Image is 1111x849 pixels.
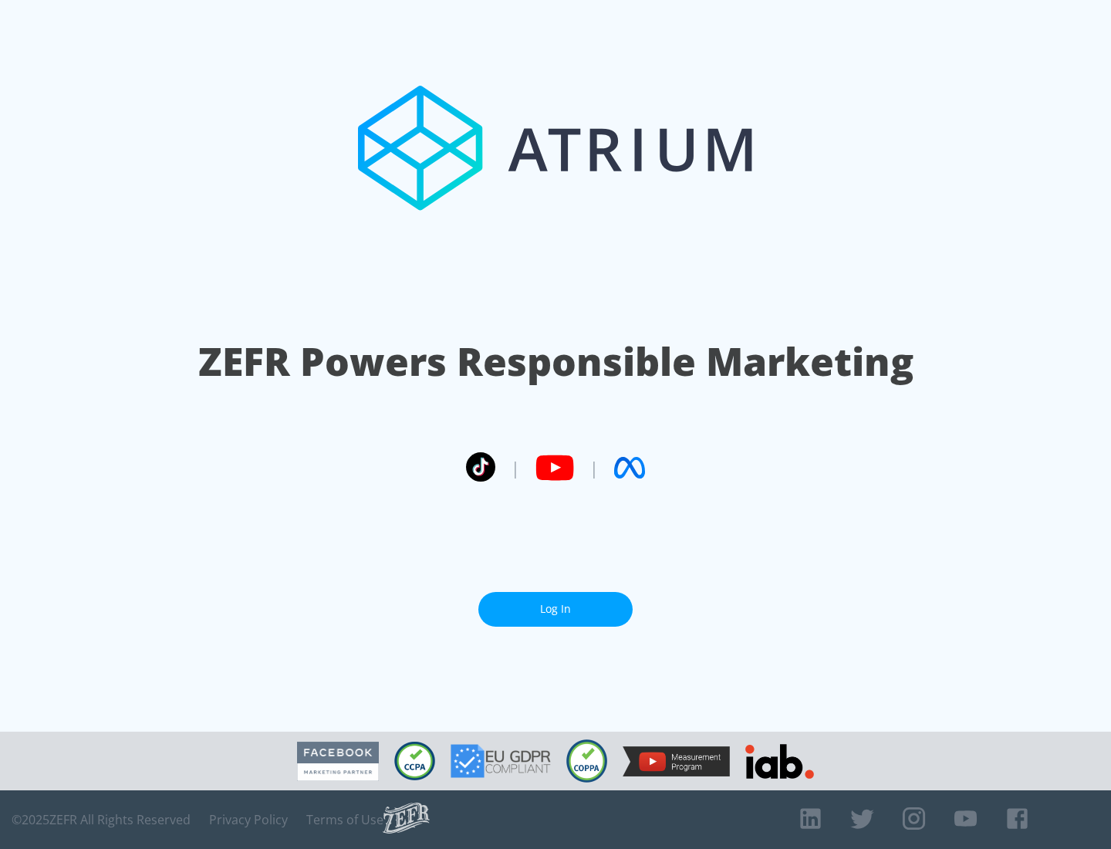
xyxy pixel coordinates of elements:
span: | [589,456,599,479]
img: IAB [745,744,814,779]
a: Log In [478,592,633,627]
a: Privacy Policy [209,812,288,827]
img: Facebook Marketing Partner [297,742,379,781]
img: YouTube Measurement Program [623,746,730,776]
h1: ZEFR Powers Responsible Marketing [198,335,913,388]
span: | [511,456,520,479]
img: GDPR Compliant [451,744,551,778]
img: COPPA Compliant [566,739,607,783]
span: © 2025 ZEFR All Rights Reserved [12,812,191,827]
a: Terms of Use [306,812,383,827]
img: CCPA Compliant [394,742,435,780]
